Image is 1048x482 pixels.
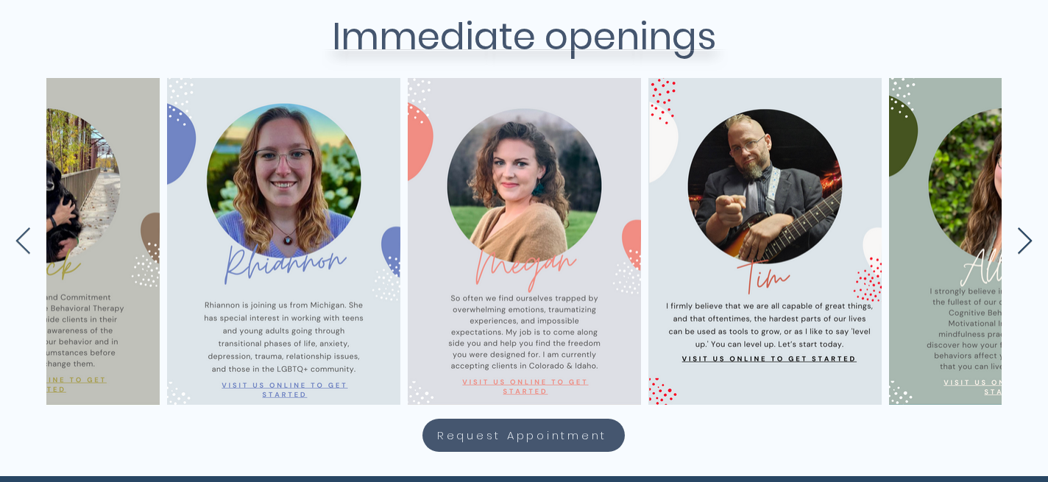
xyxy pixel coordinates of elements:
img: Megan [408,78,641,405]
button: Next Item [1016,227,1033,256]
h2: Immediate openings [163,9,885,65]
a: Request Appointment [422,419,625,452]
button: Previous Item [15,227,32,256]
span: Request Appointment [437,427,607,444]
